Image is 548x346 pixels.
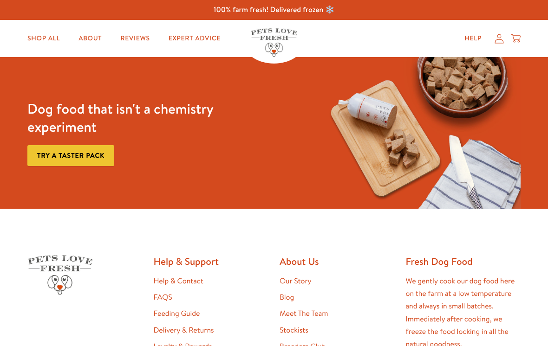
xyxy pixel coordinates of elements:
[154,255,269,268] h2: Help & Support
[113,29,157,48] a: Reviews
[280,276,312,286] a: Our Story
[161,29,228,48] a: Expert Advice
[280,325,308,335] a: Stockists
[154,292,172,302] a: FAQS
[280,292,294,302] a: Blog
[154,325,214,335] a: Delivery & Returns
[251,28,297,57] img: Pets Love Fresh
[27,145,114,166] a: Try a taster pack
[280,255,395,268] h2: About Us
[71,29,109,48] a: About
[20,29,67,48] a: Shop All
[154,276,203,286] a: Help & Contact
[27,255,92,295] img: Pets Love Fresh
[154,308,200,319] a: Feeding Guide
[406,255,521,268] h2: Fresh Dog Food
[27,100,228,136] h3: Dog food that isn't a chemistry experiment
[457,29,489,48] a: Help
[280,308,328,319] a: Meet The Team
[320,57,521,209] img: Fussy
